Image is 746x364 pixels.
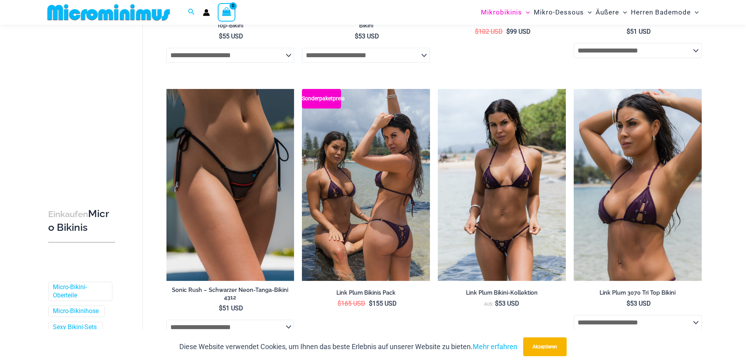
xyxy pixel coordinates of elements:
font: 55 USD [222,33,243,40]
font: Micro-Bikinihose [53,308,99,315]
font: $ [219,304,222,312]
span: Menü umschalten [522,2,530,22]
img: MM SHOP LOGO FLAT [44,4,173,21]
span: Menü umschalten [619,2,627,22]
font: $ [495,300,499,307]
font: $ [627,300,630,307]
a: Mehr erfahren [473,342,517,351]
a: Bikini-Set Pflaume Link Plum 3070 Tri Top 4580 Micro 04Link Plum 3070 Tri Top 4580 Micro 04 [302,89,430,281]
font: $ [219,33,222,40]
img: Link Plum 3070 Tri Top 4580 Micro 01 [438,89,566,281]
font: Sonic Rush – Schwarzer Neon-Tanga-Bikini 4312 [172,286,288,301]
iframe: TrustedSite-zertifiziert [48,26,119,183]
img: Bikini-Set Pflaume [302,89,430,281]
a: Link Plum 3070 Tri Top Bikini [574,289,702,299]
font: $ [627,28,630,35]
font: Äußere [596,8,619,16]
font: 155 USD [372,300,397,307]
font: Akzeptieren [533,344,557,350]
button: Akzeptieren [523,337,567,356]
font: 99 USD [510,28,531,35]
a: Micro-Bikinihose [53,308,99,316]
font: 51 USD [222,304,243,312]
a: Link Plum Bikinis Pack [302,289,430,299]
font: Mikrobikinis [481,8,522,16]
font: Sexy Bikini-Sets [53,324,97,331]
a: Link Plum 3070 Tri Top 01Link Plum 3070 Tri Top 2031 Cheeky 01Link Plum 3070 Tri Top 2031 Cheeky 01 [574,89,702,281]
font: Sonderpaketpreis [302,95,345,101]
font: $ [338,300,341,307]
a: MikrobikinisMenü umschaltenMenü umschalten [479,2,532,22]
font: Link Plum Bikinis Pack [336,289,396,296]
a: Sonic Rush Schwarz Neon 4312 Tanga-Bikini 01Sonic Rush Schwarz Neon 4312 Tanga-Bikini 02Sonic Rus... [166,89,294,281]
img: Link Plum 3070 Tri Top 01 [574,89,702,281]
font: 51 USD [630,28,651,35]
a: Micro-Bikini-Oberteile [53,283,106,300]
font: 102 USD [479,28,503,35]
font: Micro-Bikini-Oberteile [53,283,87,299]
font: Diese Website verwendet Cookies, um Ihnen das beste Erlebnis auf unserer Website zu bieten. [179,342,473,351]
img: Sonic Rush Schwarz Neon 4312 Tanga-Bikini 02 [166,89,294,281]
font: $ [369,300,372,307]
a: Link Plum 3070 Tri Top 4580 Micro 01Link Plum 3070 Tri Top 4580 Micro 05Link Plum 3070 Tri Top 45... [438,89,566,281]
font: $ [355,33,358,40]
font: Herren Bademode [631,8,691,16]
font: 165 USD [341,300,365,307]
font: 53 USD [630,300,651,307]
font: 53 USD [499,300,519,307]
font: 53 USD [358,33,379,40]
font: Micro Bikinis [48,208,109,233]
font: Mikro-Dessous [534,8,584,16]
a: ÄußereMenü umschaltenMenü umschalten [594,2,629,22]
span: Menü umschalten [691,2,699,22]
font: Aus: [484,302,493,307]
font: $ [475,28,479,35]
span: Menü umschalten [584,2,592,22]
a: Sexy Bikini-Sets [53,324,97,332]
font: $ [506,28,510,35]
a: Link Plum Bikini-Kollektion [438,289,566,299]
font: Link Plum 3070 Tri Top Bikini [600,289,676,296]
a: Mikro-DessousMenü umschaltenMenü umschalten [532,2,594,22]
a: Herren BademodeMenü umschaltenMenü umschalten [629,2,701,22]
font: Link Plum Bikini-Kollektion [466,289,538,296]
a: Link zum Suchsymbol [188,7,195,17]
a: Einkaufswagen anzeigen, leer [218,3,236,21]
nav: Seitennavigation [478,1,702,24]
a: Link zum Kontosymbol [203,9,210,16]
a: Sonic Rush – Schwarzer Neon-Tanga-Bikini 4312 [166,286,294,304]
font: Einkaufen [48,209,88,219]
